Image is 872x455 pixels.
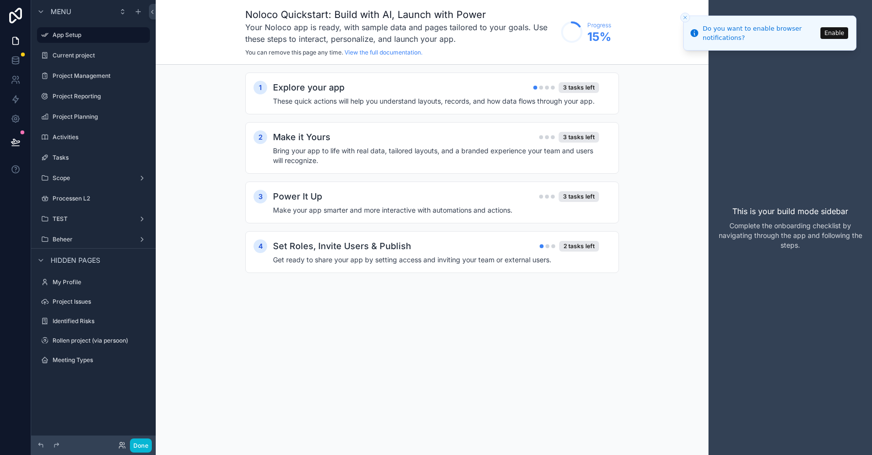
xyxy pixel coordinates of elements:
label: Tasks [53,154,148,162]
a: Current project [37,48,150,63]
a: Processen L2 [37,191,150,206]
p: This is your build mode sidebar [732,205,848,217]
div: Do you want to enable browser notifications? [703,24,817,43]
a: Scope [37,170,150,186]
a: Project Planning [37,109,150,125]
span: 15 % [587,29,611,45]
span: Menu [51,7,71,17]
label: Current project [53,52,148,59]
button: Enable [820,27,848,39]
label: Identified Risks [53,317,148,325]
a: Project Management [37,68,150,84]
a: View the full documentation. [345,49,422,56]
label: Project Issues [53,298,148,306]
a: Beheer [37,232,150,247]
label: App Setup [53,31,144,39]
span: Hidden pages [51,255,100,265]
a: Tasks [37,150,150,165]
a: TEST [37,211,150,227]
a: Rollen project (via persoon) [37,333,150,348]
label: Meeting Types [53,356,148,364]
h1: Noloco Quickstart: Build with AI, Launch with Power [245,8,556,21]
label: Beheer [53,236,134,243]
label: Processen L2 [53,195,148,202]
label: Project Planning [53,113,148,121]
a: Meeting Types [37,352,150,368]
h3: Your Noloco app is ready, with sample data and pages tailored to your goals. Use these steps to i... [245,21,556,45]
label: Scope [53,174,134,182]
label: Rollen project (via persoon) [53,337,148,345]
label: Project Management [53,72,148,80]
label: Project Reporting [53,92,148,100]
a: Project Reporting [37,89,150,104]
button: Done [130,438,152,453]
a: Identified Risks [37,313,150,329]
label: Activities [53,133,148,141]
button: Close toast [680,13,690,22]
a: Activities [37,129,150,145]
span: You can remove this page any time. [245,49,343,56]
p: Complete the onboarding checklist by navigating through the app and following the steps. [716,221,864,250]
a: My Profile [37,274,150,290]
a: Project Issues [37,294,150,309]
label: My Profile [53,278,148,286]
label: TEST [53,215,134,223]
a: App Setup [37,27,150,43]
span: Progress [587,21,611,29]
